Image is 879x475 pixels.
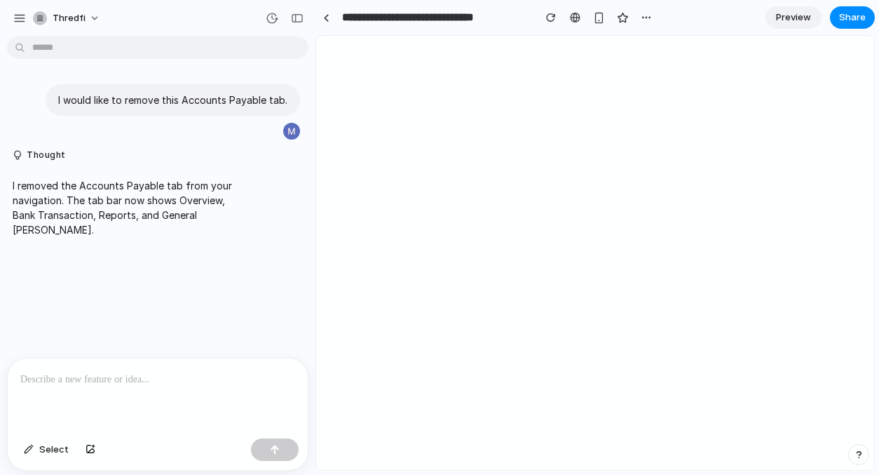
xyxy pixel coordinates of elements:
span: Preview [776,11,811,25]
a: Preview [765,6,822,29]
button: thredfi [27,7,107,29]
button: Select [17,439,76,461]
span: Select [39,443,69,457]
p: I would like to remove this Accounts Payable tab. [58,93,287,107]
span: thredfi [53,11,86,25]
button: Share [830,6,875,29]
span: Share [839,11,866,25]
p: I removed the Accounts Payable tab from your navigation. The tab bar now shows Overview, Bank Tra... [13,178,247,237]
